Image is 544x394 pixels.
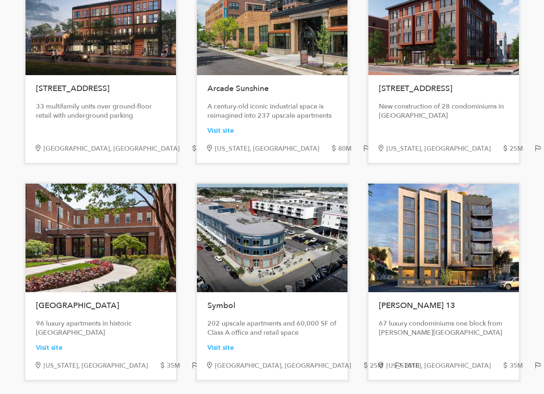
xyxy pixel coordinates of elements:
div: 25M [510,145,534,152]
div: 202 upscale apartments and 60,000 SF of Class A office and retail space [207,319,337,337]
div: 80M [338,145,362,152]
h1: [STREET_ADDRESS] [379,79,508,98]
div: [US_STATE], [GEOGRAPHIC_DATA] [43,362,158,369]
div: Visit site [207,343,234,352]
div: [US_STATE], [GEOGRAPHIC_DATA] [386,145,501,152]
h1: [PERSON_NAME] 13 [379,296,508,315]
div: Visit site [207,126,234,135]
div: [US_STATE], [GEOGRAPHIC_DATA] [215,145,330,152]
div: [US_STATE], [GEOGRAPHIC_DATA] [386,362,501,369]
div: New construction of 28 condominiums in [GEOGRAPHIC_DATA] [379,102,508,120]
h1: Symbol [207,296,337,315]
div: 35M [167,362,191,369]
h1: [STREET_ADDRESS] [36,79,166,98]
div: 67 luxury condominiums one block from [PERSON_NAME][GEOGRAPHIC_DATA] [379,319,508,337]
div: Visit site [36,343,63,352]
a: Visit site [36,337,63,352]
div: [GEOGRAPHIC_DATA], [GEOGRAPHIC_DATA] [43,145,190,152]
h1: Arcade Sunshine [207,79,337,98]
div: [GEOGRAPHIC_DATA], [GEOGRAPHIC_DATA] [215,362,362,369]
h1: [GEOGRAPHIC_DATA] [36,296,166,315]
div: 96 luxury apartments in historic [GEOGRAPHIC_DATA] [36,319,166,337]
div: 33 multifamily units over ground-floor retail with underground parking [36,102,166,120]
div: A century-old iconic industrial space is reimagined into 237 upscale apartments [207,102,337,120]
a: Visit site [207,120,234,135]
div: 35M [510,362,534,369]
a: Visit site [207,337,234,352]
div: 25M [370,362,394,369]
div: 2018 [404,362,430,369]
